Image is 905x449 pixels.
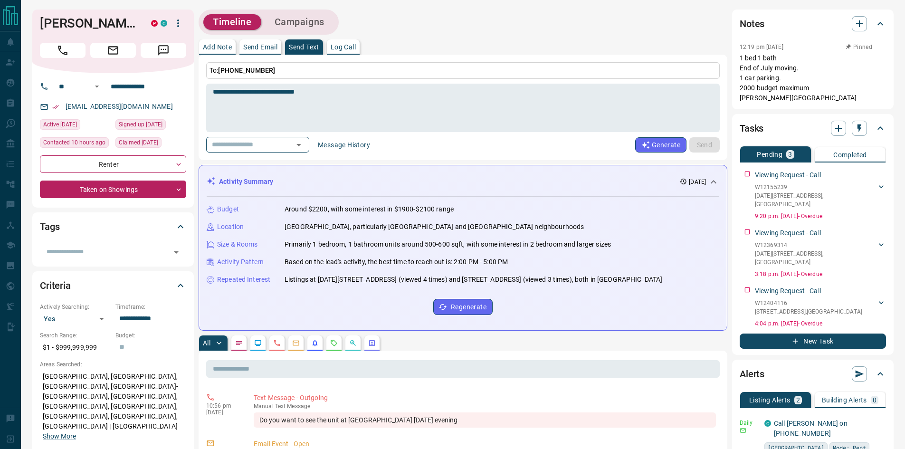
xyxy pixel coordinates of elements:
h2: Notes [740,16,764,31]
svg: Lead Browsing Activity [254,339,262,347]
p: Text Message - Outgoing [254,393,716,403]
p: To: [206,62,720,79]
p: [DATE][STREET_ADDRESS] , [GEOGRAPHIC_DATA] [755,191,876,209]
svg: Agent Actions [368,339,376,347]
div: Tasks [740,117,886,140]
span: Active [DATE] [43,120,77,129]
div: Tue Sep 16 2025 [40,137,111,151]
p: 0 [873,397,876,403]
p: Email Event - Open [254,439,716,449]
p: Completed [833,152,867,158]
span: Email [90,43,136,58]
button: Generate [635,137,686,153]
p: Budget: [115,331,186,340]
a: [EMAIL_ADDRESS][DOMAIN_NAME] [66,103,173,110]
svg: Notes [235,339,243,347]
p: [DATE][STREET_ADDRESS] , [GEOGRAPHIC_DATA] [755,249,876,267]
p: 3:18 p.m. [DATE] - Overdue [755,270,886,278]
button: Open [91,81,103,92]
button: Pinned [845,43,873,51]
h2: Tags [40,219,59,234]
p: Text Message [254,403,716,410]
span: [PHONE_NUMBER] [218,67,275,74]
button: New Task [740,334,886,349]
p: Listings at [DATE][STREET_ADDRESS] (viewed 4 times) and [STREET_ADDRESS] (viewed 3 times), both i... [285,275,662,285]
div: condos.ca [161,20,167,27]
p: Based on the lead's activity, the best time to reach out is: 2:00 PM - 5:00 PM [285,257,508,267]
p: [GEOGRAPHIC_DATA], particularly [GEOGRAPHIC_DATA] and [GEOGRAPHIC_DATA] neighbourhoods [285,222,584,232]
p: Primarily 1 bedroom, 1 bathroom units around 500-600 sqft, with some interest in 2 bedroom and la... [285,239,611,249]
p: Viewing Request - Call [755,286,821,296]
a: Call [PERSON_NAME] on [PHONE_NUMBER] [774,420,848,437]
div: W12155239[DATE][STREET_ADDRESS],[GEOGRAPHIC_DATA] [755,181,886,210]
svg: Opportunities [349,339,357,347]
div: condos.ca [764,420,771,427]
p: W12369314 [755,241,876,249]
div: Notes [740,12,886,35]
span: Claimed [DATE] [119,138,158,147]
p: 2 [796,397,800,403]
button: Show More [43,431,76,441]
p: Actively Searching: [40,303,111,311]
div: Tags [40,215,186,238]
p: Viewing Request - Call [755,228,821,238]
span: Call [40,43,86,58]
button: Message History [312,137,376,153]
div: Mon Apr 01 2024 [115,119,186,133]
p: 9:20 p.m. [DATE] - Overdue [755,212,886,220]
p: Size & Rooms [217,239,258,249]
div: Criteria [40,274,186,297]
p: Activity Pattern [217,257,264,267]
div: Renter [40,155,186,173]
p: Areas Searched: [40,360,186,369]
div: Mon Sep 15 2025 [40,119,111,133]
h2: Tasks [740,121,763,136]
p: Search Range: [40,331,111,340]
svg: Emails [292,339,300,347]
button: Open [292,138,305,152]
p: Pending [757,151,782,158]
div: Taken on Showings [40,181,186,198]
p: [DATE] [206,409,239,416]
p: [STREET_ADDRESS] , [GEOGRAPHIC_DATA] [755,307,862,316]
span: Contacted 10 hours ago [43,138,105,147]
button: Regenerate [433,299,493,315]
h1: [PERSON_NAME] [40,16,137,31]
svg: Email [740,427,746,434]
span: Signed up [DATE] [119,120,162,129]
p: Timeframe: [115,303,186,311]
p: 1 bed 1 bath End of July moving. 1 car parking. 2000 budget maximum [PERSON_NAME][GEOGRAPHIC_DATA] [740,53,886,103]
h2: Alerts [740,366,764,382]
p: Daily [740,419,759,427]
p: 3 [788,151,792,158]
svg: Listing Alerts [311,339,319,347]
div: W12404116[STREET_ADDRESS],[GEOGRAPHIC_DATA] [755,297,886,318]
p: 12:19 pm [DATE] [740,44,783,50]
div: Do you want to see the unit at [GEOGRAPHIC_DATA] [DATE] evening [254,412,716,428]
p: Log Call [331,44,356,50]
p: Activity Summary [219,177,273,187]
p: [GEOGRAPHIC_DATA], [GEOGRAPHIC_DATA], [GEOGRAPHIC_DATA], [GEOGRAPHIC_DATA]-[GEOGRAPHIC_DATA], [GE... [40,369,186,444]
button: Timeline [203,14,261,30]
p: Location [217,222,244,232]
div: W12369314[DATE][STREET_ADDRESS],[GEOGRAPHIC_DATA] [755,239,886,268]
svg: Requests [330,339,338,347]
div: Alerts [740,363,886,385]
p: Around $2200, with some interest in $1900-$2100 range [285,204,454,214]
p: $1 - $999,999,999 [40,340,111,355]
span: manual [254,403,274,410]
p: Viewing Request - Call [755,170,821,180]
h2: Criteria [40,278,71,293]
p: W12155239 [755,183,876,191]
p: Send Text [289,44,319,50]
div: property.ca [151,20,158,27]
button: Campaigns [265,14,334,30]
p: Listing Alerts [749,397,791,403]
div: Activity Summary[DATE] [207,173,719,191]
div: Fri Aug 29 2025 [115,137,186,151]
p: Add Note [203,44,232,50]
p: Building Alerts [822,397,867,403]
p: All [203,340,210,346]
span: Message [141,43,186,58]
p: 4:04 p.m. [DATE] - Overdue [755,319,886,328]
